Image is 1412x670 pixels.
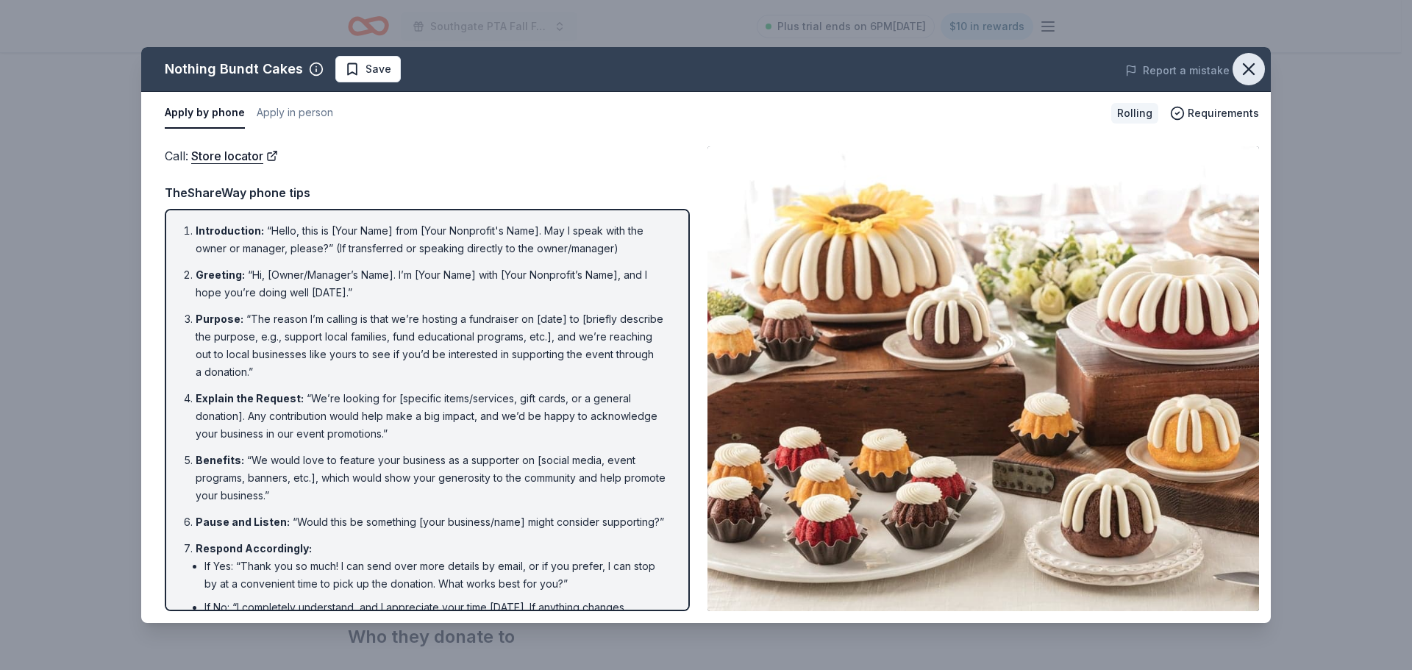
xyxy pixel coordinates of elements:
li: “Would this be something [your business/name] might consider supporting?” [196,513,668,531]
img: Image for Nothing Bundt Cakes [707,146,1259,611]
button: Apply by phone [165,98,245,129]
div: Rolling [1111,103,1158,124]
div: TheShareWay phone tips [165,183,690,202]
span: Respond Accordingly : [196,542,312,555]
span: Explain the Request : [196,392,304,405]
li: “We’re looking for [specific items/services, gift cards, or a general donation]. Any contribution... [196,390,668,443]
li: If Yes: “Thank you so much! I can send over more details by email, or if you prefer, I can stop b... [204,557,668,593]
span: Save [366,60,391,78]
li: “Hi, [Owner/Manager’s Name]. I’m [Your Name] with [Your Nonprofit’s Name], and I hope you’re doin... [196,266,668,302]
button: Save [335,56,401,82]
span: Greeting : [196,268,245,281]
li: “The reason I’m calling is that we’re hosting a fundraiser on [date] to [briefly describe the pur... [196,310,668,381]
span: Pause and Listen : [196,516,290,528]
li: If No: “I completely understand, and I appreciate your time [DATE]. If anything changes or if you... [204,599,668,652]
span: Requirements [1188,104,1259,122]
button: Report a mistake [1125,62,1230,79]
span: Benefits : [196,454,244,466]
div: Nothing Bundt Cakes [165,57,303,81]
button: Apply in person [257,98,333,129]
span: Purpose : [196,313,243,325]
span: Introduction : [196,224,264,237]
li: “We would love to feature your business as a supporter on [social media, event programs, banners,... [196,452,668,505]
button: Requirements [1170,104,1259,122]
div: Call : [165,146,690,165]
li: “Hello, this is [Your Name] from [Your Nonprofit's Name]. May I speak with the owner or manager, ... [196,222,668,257]
a: Store locator [191,146,278,165]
